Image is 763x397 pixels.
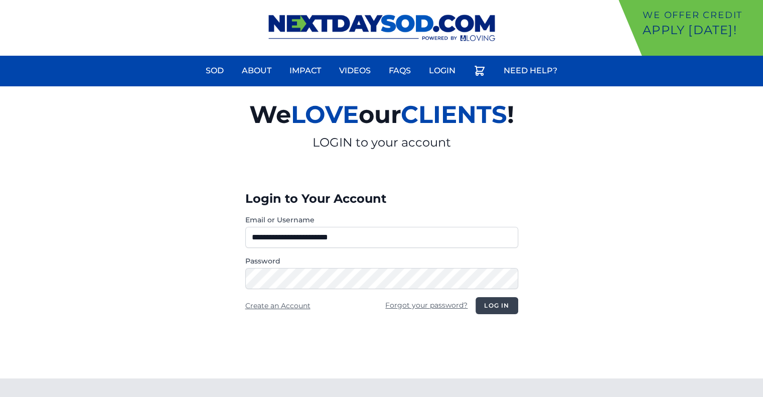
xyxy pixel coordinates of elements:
a: Impact [283,59,327,83]
button: Log in [476,297,518,314]
span: LOVE [291,100,359,129]
a: Login [423,59,462,83]
a: Forgot your password? [385,301,468,310]
label: Password [245,256,518,266]
p: We offer Credit [643,8,759,22]
h3: Login to Your Account [245,191,518,207]
span: CLIENTS [401,100,507,129]
a: Need Help? [498,59,563,83]
a: FAQs [383,59,417,83]
a: Sod [200,59,230,83]
a: Videos [333,59,377,83]
a: Create an Account [245,301,311,310]
label: Email or Username [245,215,518,225]
p: Apply [DATE]! [643,22,759,38]
p: LOGIN to your account [133,135,631,151]
h2: We our ! [133,94,631,135]
a: About [236,59,277,83]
